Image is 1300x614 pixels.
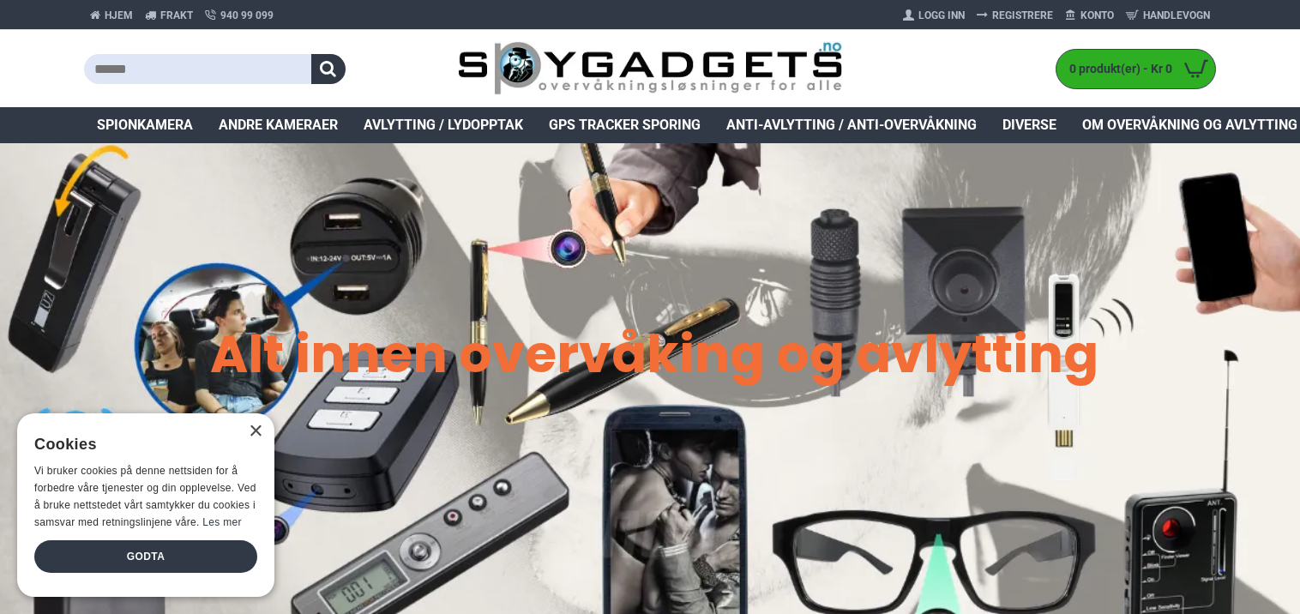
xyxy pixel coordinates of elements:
[364,115,523,135] span: Avlytting / Lydopptak
[202,516,241,528] a: Les mer, opens a new window
[458,41,843,97] img: SpyGadgets.no
[971,2,1059,29] a: Registrere
[160,8,193,23] span: Frakt
[1143,8,1210,23] span: Handlevogn
[105,8,133,23] span: Hjem
[549,115,701,135] span: GPS Tracker Sporing
[992,8,1053,23] span: Registrere
[918,8,965,23] span: Logg Inn
[726,115,977,135] span: Anti-avlytting / Anti-overvåkning
[1082,115,1297,135] span: Om overvåkning og avlytting
[990,107,1069,143] a: Diverse
[713,107,990,143] a: Anti-avlytting / Anti-overvåkning
[206,107,351,143] a: Andre kameraer
[1056,60,1177,78] span: 0 produkt(er) - Kr 0
[1120,2,1216,29] a: Handlevogn
[351,107,536,143] a: Avlytting / Lydopptak
[1059,2,1120,29] a: Konto
[249,425,262,438] div: Close
[536,107,713,143] a: GPS Tracker Sporing
[1056,50,1215,88] a: 0 produkt(er) - Kr 0
[220,8,274,23] span: 940 99 099
[1002,115,1056,135] span: Diverse
[34,465,256,527] span: Vi bruker cookies på denne nettsiden for å forbedre våre tjenester og din opplevelse. Ved å bruke...
[897,2,971,29] a: Logg Inn
[219,115,338,135] span: Andre kameraer
[1080,8,1114,23] span: Konto
[34,540,257,573] div: Godta
[34,426,246,463] div: Cookies
[84,107,206,143] a: Spionkamera
[97,115,193,135] span: Spionkamera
